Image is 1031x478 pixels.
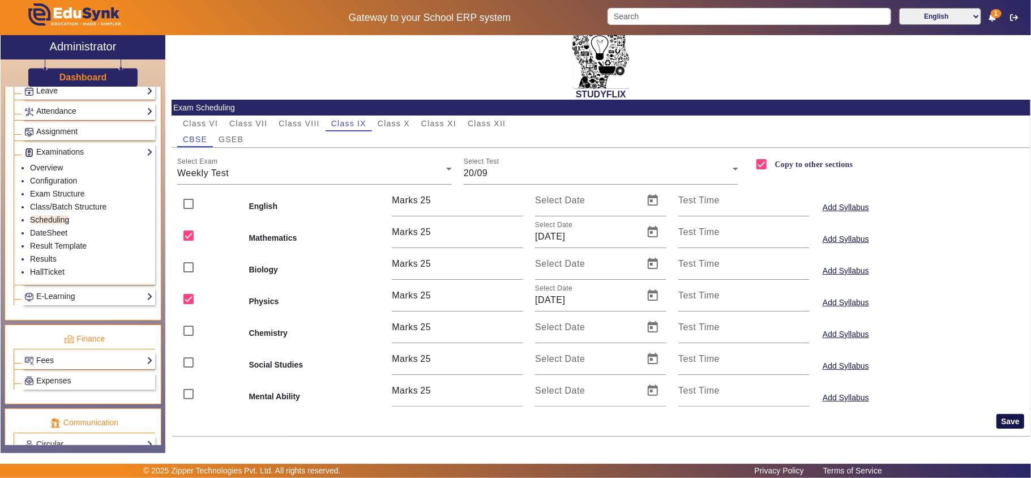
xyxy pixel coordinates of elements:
button: Open calendar [639,250,666,278]
button: Open calendar [639,219,666,246]
img: finance.png [64,334,74,344]
button: Open calendar [639,282,666,309]
mat-label: Select Date [535,285,572,292]
mat-label: Select Date [535,386,585,395]
a: Expenses [24,374,153,387]
b: Biology [249,264,380,276]
mat-label: Test Time [678,386,720,395]
h5: Gateway to your School ERP system [264,12,595,24]
span: Class X [378,119,410,127]
button: Add Syllabus [822,327,870,342]
span: Weekly Test [177,168,229,178]
span: 1 [991,9,1002,18]
button: Add Syllabus [822,232,870,246]
b: English [249,200,380,212]
img: Assignments.png [25,128,33,136]
h2: Administrator [50,40,117,53]
a: Terms of Service [818,463,888,478]
h3: Dashboard [59,72,107,83]
img: communication.png [50,418,61,428]
input: Select Date [535,262,637,275]
b: Social Studies [249,359,380,371]
input: Test Time [678,293,810,307]
a: Dashboard [59,71,108,83]
input: Select Date [535,389,637,402]
span: Marks [392,386,418,395]
mat-label: Select Date [535,195,585,205]
input: Select Date [535,325,637,339]
input: Select Date [535,230,637,244]
mat-label: Select Date [535,259,585,268]
button: Add Syllabus [822,296,870,310]
span: Class VI [183,119,218,127]
mat-label: Select Date [535,221,572,229]
span: 20/09 [464,168,488,178]
input: Select Date [535,293,637,307]
b: Mental Ability [249,391,380,403]
a: Privacy Policy [749,463,810,478]
input: Test Time [678,262,810,275]
mat-label: Test Time [678,195,720,205]
img: 2da83ddf-6089-4dce-a9e2-416746467bdd [572,18,629,89]
label: Copy to other sections [773,160,853,169]
b: Chemistry [249,327,380,339]
input: Test Time [678,389,810,402]
mat-label: Test Time [678,354,720,364]
mat-label: Test Time [678,291,720,300]
a: HallTicket [30,267,65,276]
a: Configuration [30,176,77,185]
input: Select Date [535,357,637,370]
span: Class XII [468,119,506,127]
span: Marks [392,354,418,364]
p: Communication [14,417,155,429]
button: Open calendar [639,345,666,373]
mat-label: Select Date [535,322,585,332]
span: CBSE [183,135,207,143]
button: Add Syllabus [822,391,870,405]
b: Mathematics [249,232,380,244]
button: Add Syllabus [822,264,870,278]
input: Search [608,8,891,25]
a: Assignment [24,125,153,138]
button: Open calendar [639,314,666,341]
span: Marks [392,322,418,332]
span: Class VIII [279,119,319,127]
a: DateSheet [30,228,67,237]
mat-label: Test Time [678,322,720,332]
p: Finance [14,333,155,345]
p: © 2025 Zipper Technologies Pvt. Ltd. All rights reserved. [143,465,341,477]
span: Class XI [421,119,456,127]
mat-label: Select Test [464,158,499,165]
input: Test Time [678,230,810,244]
a: Class/Batch Structure [30,202,106,211]
button: Add Syllabus [822,359,870,373]
a: Administrator [1,35,165,59]
span: Marks [392,259,418,268]
img: Payroll.png [25,377,33,385]
a: Results [30,254,57,263]
a: Overview [30,163,63,172]
b: Physics [249,296,380,308]
mat-label: Select Exam [177,158,217,165]
mat-label: Test Time [678,227,720,237]
span: Marks [392,291,418,300]
button: Open calendar [639,187,666,214]
span: Class IX [331,119,366,127]
span: Marks [392,227,418,237]
mat-label: Test Time [678,259,720,268]
span: GSEB [219,135,243,143]
input: Test Time [678,357,810,370]
button: Save [996,414,1024,429]
input: Test Time [678,325,810,339]
span: Expenses [36,376,71,385]
a: Scheduling [30,215,69,224]
mat-label: Select Date [535,354,585,364]
mat-card-header: Exam Scheduling [172,100,1030,116]
input: Test Time [678,198,810,212]
h2: STUDYFLIX [172,89,1030,100]
button: Add Syllabus [822,200,870,215]
input: Select Date [535,198,637,212]
span: Class VII [229,119,267,127]
button: Open calendar [639,377,666,404]
a: Exam Structure [30,189,84,198]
